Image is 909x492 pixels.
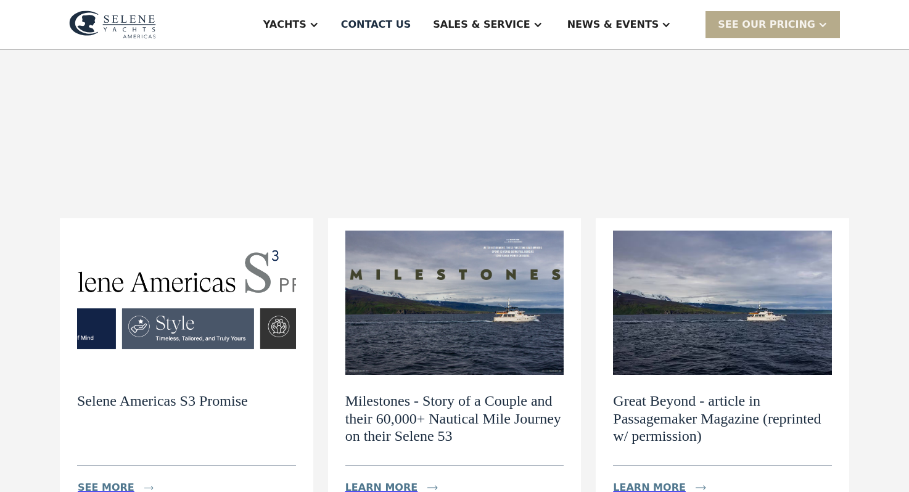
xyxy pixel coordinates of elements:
[427,485,438,490] img: icon
[341,17,411,32] div: Contact US
[718,17,815,32] div: SEE Our Pricing
[433,17,530,32] div: Sales & Service
[705,11,840,38] div: SEE Our Pricing
[69,10,156,39] img: logo
[345,392,564,445] h2: Milestones - Story of a Couple and their 60,000+ Nautical Mile Journey on their Selene 53
[77,392,248,410] h2: Selene Americas S3 Promise
[613,392,832,445] h2: Great Beyond - article in Passagemaker Magazine (reprinted w/ permission)
[567,17,659,32] div: News & EVENTS
[263,17,306,32] div: Yachts
[696,485,706,490] img: icon
[144,486,154,490] img: icon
